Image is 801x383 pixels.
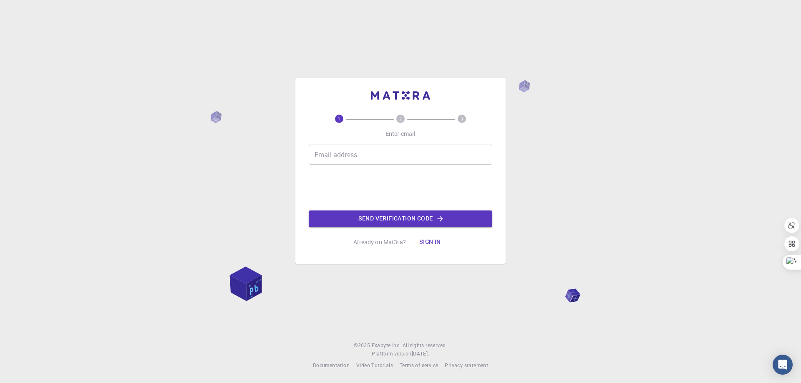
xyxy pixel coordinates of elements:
p: Enter email [385,130,416,138]
a: Terms of service [400,361,438,370]
text: 2 [399,116,402,122]
a: Documentation [313,361,350,370]
span: [DATE] . [412,350,429,357]
button: Send verification code [309,210,492,227]
span: Privacy statement [445,362,488,368]
span: All rights reserved. [403,341,447,350]
text: 1 [338,116,340,122]
div: Open Intercom Messenger [773,355,793,375]
a: [DATE]. [412,350,429,358]
span: Exabyte Inc. [372,342,401,348]
a: Privacy statement [445,361,488,370]
span: Video Tutorials [356,362,393,368]
button: Sign in [413,234,448,250]
text: 3 [461,116,463,122]
span: © 2025 [354,341,371,350]
span: Terms of service [400,362,438,368]
iframe: reCAPTCHA [337,171,464,204]
p: Already on Mat3ra? [353,238,406,246]
span: Documentation [313,362,350,368]
a: Exabyte Inc. [372,341,401,350]
span: Platform version [372,350,411,358]
a: Video Tutorials [356,361,393,370]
